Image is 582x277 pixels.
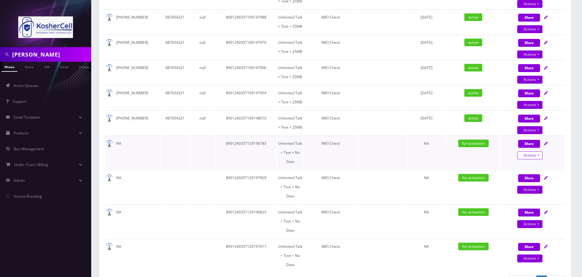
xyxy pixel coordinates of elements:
[106,60,160,85] td: [PHONE_NUMBER]
[464,114,482,122] span: active
[106,170,160,204] td: NA
[106,140,113,147] img: default.png
[215,239,277,272] td: 8901240357129197617
[215,85,277,110] td: 8901240357109147954
[458,208,489,216] span: for-activation
[464,89,482,97] span: active
[303,88,358,98] div: IMEI Check
[18,16,73,38] img: KosherCell
[517,101,542,109] a: Actions
[518,39,540,47] button: More
[190,85,215,110] td: null
[106,243,113,251] img: default.png
[215,9,277,34] td: 8901240357109147988
[14,146,44,151] span: Ban Management
[190,9,215,34] td: null
[106,35,160,59] td: [PHONE_NUMBER]
[277,170,303,204] td: Unlimited Talk + Text + No Data
[106,64,113,72] img: default.png
[215,136,277,169] td: 8901240357129196783
[106,110,160,135] td: [PHONE_NUMBER]
[14,83,38,88] span: Action Queues
[303,38,358,47] div: IMEI Check
[161,85,190,110] td: 987654321
[190,110,215,135] td: null
[106,39,113,47] img: default.png
[518,243,540,251] button: More
[421,40,432,45] span: [DATE]
[303,114,358,123] div: IMEI Check
[57,62,71,71] a: Email
[517,220,542,228] a: Actions
[76,62,96,71] a: Company
[421,116,432,121] span: [DATE]
[277,239,303,272] td: Unlimited Talk + Text + No Data
[518,174,540,182] button: More
[464,64,482,71] span: active
[106,239,160,272] td: NA
[14,178,25,183] span: Admin
[518,64,540,72] button: More
[518,89,540,97] button: More
[277,110,303,135] td: Unlimited Talk + Text + 25MB
[277,60,303,85] td: Unlimited Talk + Text + 25MB
[458,140,489,147] span: for-activation
[458,243,489,250] span: for-activation
[424,175,429,180] span: NA
[517,126,542,134] a: Actions
[22,62,37,71] a: Name
[424,209,429,215] span: NA
[106,136,160,169] td: NA
[215,110,277,135] td: 8901240357109148010
[14,162,48,167] span: Order / Cart / Billing
[303,242,358,251] div: IMEI Check
[161,35,190,59] td: 987654321
[517,151,542,159] a: Actions
[303,63,358,72] div: IMEI Check
[106,174,113,182] img: default.png
[106,204,160,238] td: NA
[303,173,358,182] div: IMEI Check
[517,186,542,194] a: Actions
[14,115,40,120] span: Email Template
[41,62,53,71] a: SIM
[106,85,160,110] td: [PHONE_NUMBER]
[277,204,303,238] td: Unlimited Talk + Text + No Data
[14,194,42,199] span: Invoice Branding
[517,50,542,58] a: Actions
[303,139,358,148] div: IMEI Check
[12,49,90,60] input: Search in Company
[106,14,113,21] img: default.png
[277,9,303,34] td: Unlimited Talk + Text + 25MB
[464,39,482,46] span: active
[190,60,215,85] td: null
[277,136,303,169] td: Unlimited Talk + Text + No Data
[277,35,303,59] td: Unlimited Talk + Text + 25MB
[421,15,432,20] span: [DATE]
[106,209,113,216] img: default.png
[190,35,215,59] td: null
[517,25,542,33] a: Actions
[424,244,429,249] span: NA
[13,99,26,104] span: Support
[2,62,17,72] a: Phone
[518,140,540,148] button: More
[106,89,113,97] img: default.png
[518,14,540,22] button: More
[518,115,540,123] button: More
[161,60,190,85] td: 987654321
[303,208,358,217] div: IMEI Check
[421,65,432,70] span: [DATE]
[161,110,190,135] td: 987654321
[215,170,277,204] td: 8901240357129197609
[424,141,429,146] span: NA
[215,204,277,238] td: 8901240357129196825
[277,85,303,110] td: Unlimited Talk + Text + 25MB
[517,76,542,84] a: Actions
[14,130,29,136] span: Products
[215,60,277,85] td: 8901240357109147996
[303,13,358,22] div: IMEI Check
[518,209,540,216] button: More
[215,35,277,59] td: 8901240357109147970
[421,90,432,95] span: [DATE]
